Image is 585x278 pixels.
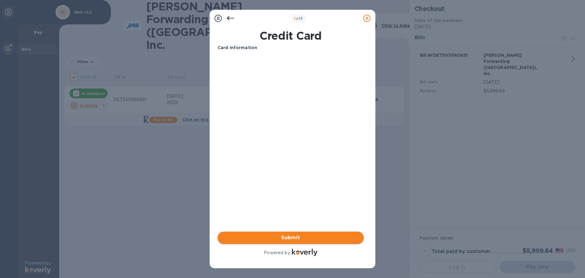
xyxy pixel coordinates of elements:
span: Submit [222,234,359,241]
img: Logo [292,249,317,256]
b: Card Information [218,45,257,50]
span: 1 [294,16,296,21]
iframe: Your browser does not support iframes [218,56,364,102]
b: of 3 [294,16,303,21]
h1: Credit Card [215,29,366,42]
button: Submit [218,232,364,244]
p: Powered by [264,250,290,256]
